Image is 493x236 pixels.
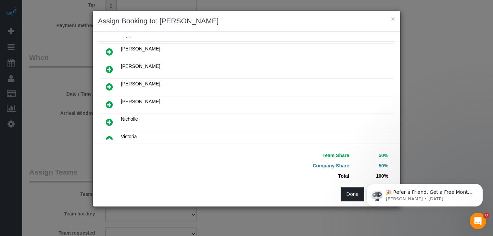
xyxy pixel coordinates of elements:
[121,134,137,139] span: Victoria
[391,15,395,22] button: ×
[351,150,390,161] td: 50%
[98,16,395,26] h3: Assign Booking to: [PERSON_NAME]
[484,213,489,218] span: 8
[351,161,390,171] td: 50%
[252,150,351,161] td: Team Share
[121,116,138,122] span: Nicholle
[356,169,493,217] iframe: Intercom notifications message
[121,63,160,69] span: [PERSON_NAME]
[121,46,160,51] span: [PERSON_NAME]
[341,187,365,201] button: Done
[252,161,351,171] td: Company Share
[252,171,351,181] td: Total
[121,81,160,86] span: [PERSON_NAME]
[470,213,486,229] iframe: Intercom live chat
[121,99,160,104] span: [PERSON_NAME]
[351,171,390,181] td: 100%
